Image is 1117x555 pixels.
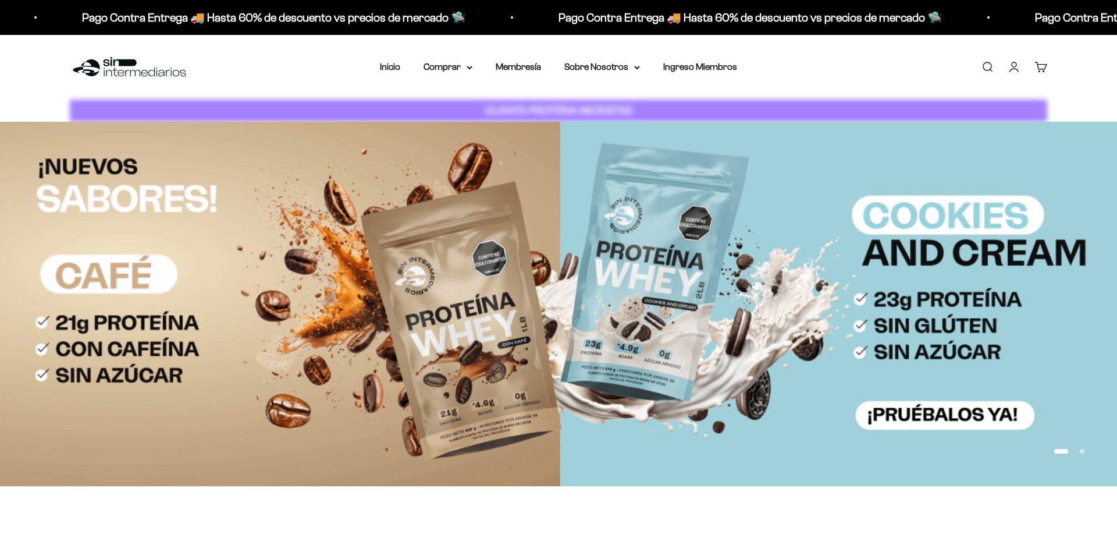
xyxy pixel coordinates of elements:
[496,62,541,72] a: Membresía
[424,59,472,75] summary: Comprar
[380,62,400,72] a: Inicio
[564,59,640,75] summary: Sobre Nosotros
[485,104,632,116] strong: CUANTA PROTEÍNA NECESITAS
[663,62,737,72] a: Ingreso Miembros
[558,8,942,27] p: Pago Contra Entrega 🚚 Hasta 60% de descuento vs precios de mercado 🛸
[82,8,465,27] p: Pago Contra Entrega 🚚 Hasta 60% de descuento vs precios de mercado 🛸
